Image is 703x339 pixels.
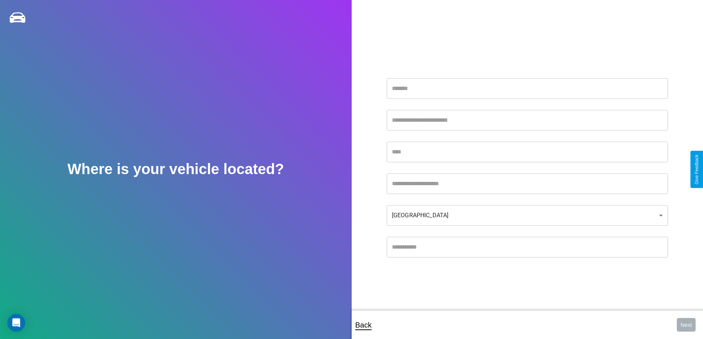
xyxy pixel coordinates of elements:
[68,161,284,177] h2: Where is your vehicle located?
[7,314,25,332] div: Open Intercom Messenger
[387,205,668,226] div: [GEOGRAPHIC_DATA]
[355,318,372,332] p: Back
[677,318,696,332] button: Next
[694,155,699,184] div: Give Feedback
